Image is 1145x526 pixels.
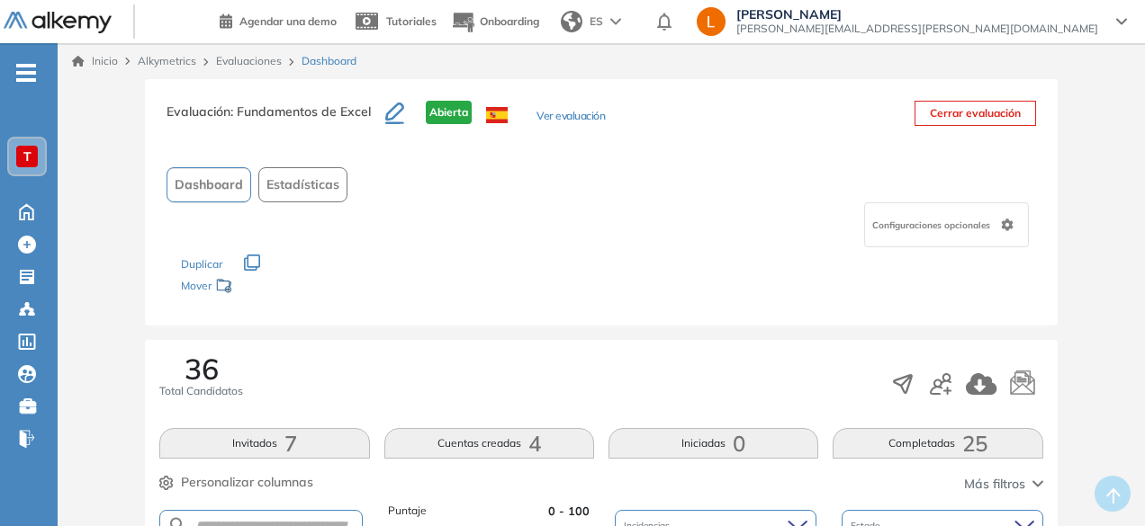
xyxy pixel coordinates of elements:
span: : Fundamentos de Excel [230,103,371,120]
span: Duplicar [181,257,222,271]
span: Abierta [426,101,472,124]
span: 36 [185,354,219,383]
span: Más filtros [964,475,1025,494]
span: [PERSON_NAME] [736,7,1098,22]
span: 0 - 100 [548,503,590,520]
span: Configuraciones opcionales [872,218,994,232]
img: Logo [4,12,112,34]
a: Inicio [72,53,118,69]
button: Estadísticas [258,167,347,202]
span: Total Candidatos [159,383,243,399]
span: Tutoriales [386,14,437,28]
img: world [561,11,582,32]
span: Agendar una demo [239,14,337,28]
span: ES [590,13,603,30]
i: - [16,71,36,75]
button: Cerrar evaluación [915,101,1036,126]
span: [PERSON_NAME][EMAIL_ADDRESS][PERSON_NAME][DOMAIN_NAME] [736,22,1098,36]
a: Agendar una demo [220,9,337,31]
span: T [23,149,32,164]
span: Estadísticas [266,175,339,194]
h3: Evaluación [167,101,385,138]
button: Cuentas creadas4 [384,428,594,459]
span: Dashboard [175,175,243,194]
button: Más filtros [964,475,1043,494]
img: ESP [486,107,508,123]
span: Dashboard [302,53,356,69]
div: Configuraciones opcionales [864,202,1029,247]
button: Completadas25 [833,428,1042,459]
div: Mover [181,271,361,304]
a: Evaluaciones [216,54,282,67]
span: Puntaje [388,503,427,520]
img: arrow [610,18,621,25]
span: Onboarding [480,14,539,28]
button: Dashboard [167,167,251,202]
button: Invitados7 [159,428,369,459]
button: Ver evaluación [536,108,605,127]
button: Iniciadas0 [609,428,818,459]
span: Alkymetrics [138,54,196,67]
button: Personalizar columnas [159,473,313,492]
button: Onboarding [451,3,539,41]
span: Personalizar columnas [181,473,313,492]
